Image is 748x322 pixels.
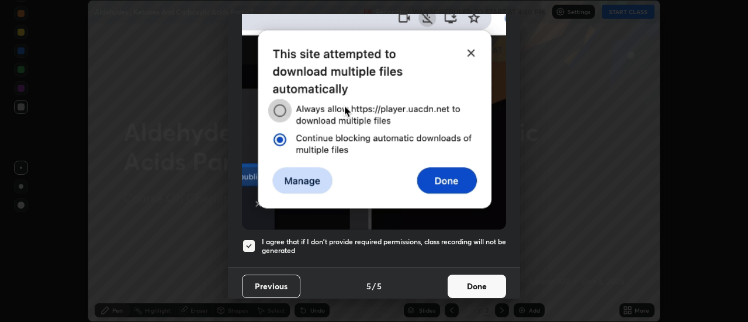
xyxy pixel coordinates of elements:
[372,280,376,292] h4: /
[366,280,371,292] h4: 5
[448,275,506,298] button: Done
[242,275,300,298] button: Previous
[262,237,506,255] h5: I agree that if I don't provide required permissions, class recording will not be generated
[377,280,382,292] h4: 5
